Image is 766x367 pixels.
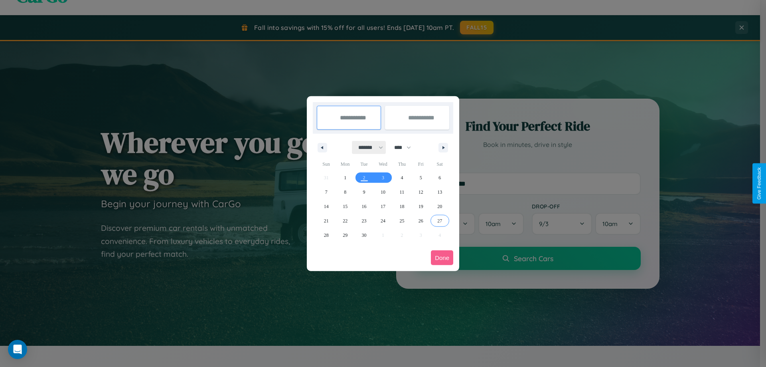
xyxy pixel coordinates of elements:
button: 10 [373,185,392,199]
span: Thu [393,158,411,171]
span: 23 [362,214,367,228]
button: 6 [430,171,449,185]
span: Wed [373,158,392,171]
span: Sat [430,158,449,171]
span: Sun [317,158,336,171]
button: 9 [355,185,373,199]
span: Fri [411,158,430,171]
span: 7 [325,185,328,199]
button: 3 [373,171,392,185]
span: 19 [419,199,423,214]
button: 25 [393,214,411,228]
span: 28 [324,228,329,242]
button: 11 [393,185,411,199]
span: 22 [343,214,347,228]
button: 27 [430,214,449,228]
div: Open Intercom Messenger [8,340,27,359]
span: 18 [399,199,404,214]
span: 25 [399,214,404,228]
button: 26 [411,214,430,228]
span: 5 [420,171,422,185]
span: 14 [324,199,329,214]
span: 10 [381,185,385,199]
button: 19 [411,199,430,214]
span: 15 [343,199,347,214]
span: 24 [381,214,385,228]
span: 8 [344,185,346,199]
button: 12 [411,185,430,199]
button: 24 [373,214,392,228]
span: Tue [355,158,373,171]
button: 1 [336,171,354,185]
span: 4 [401,171,403,185]
span: 17 [381,199,385,214]
span: 13 [437,185,442,199]
span: 16 [362,199,367,214]
button: 7 [317,185,336,199]
button: 13 [430,185,449,199]
button: 18 [393,199,411,214]
span: 6 [438,171,441,185]
button: Done [431,250,453,265]
button: 28 [317,228,336,242]
button: 30 [355,228,373,242]
button: 14 [317,199,336,214]
button: 4 [393,171,411,185]
span: 30 [362,228,367,242]
span: 20 [437,199,442,214]
span: 21 [324,214,329,228]
span: 9 [363,185,365,199]
button: 22 [336,214,354,228]
div: Give Feedback [756,167,762,200]
span: 26 [419,214,423,228]
button: 16 [355,199,373,214]
button: 15 [336,199,354,214]
button: 23 [355,214,373,228]
button: 17 [373,199,392,214]
button: 2 [355,171,373,185]
span: 27 [437,214,442,228]
button: 21 [317,214,336,228]
button: 29 [336,228,354,242]
span: Mon [336,158,354,171]
button: 8 [336,185,354,199]
span: 12 [419,185,423,199]
span: 3 [382,171,384,185]
button: 20 [430,199,449,214]
span: 29 [343,228,347,242]
span: 2 [363,171,365,185]
span: 1 [344,171,346,185]
button: 5 [411,171,430,185]
span: 11 [400,185,405,199]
